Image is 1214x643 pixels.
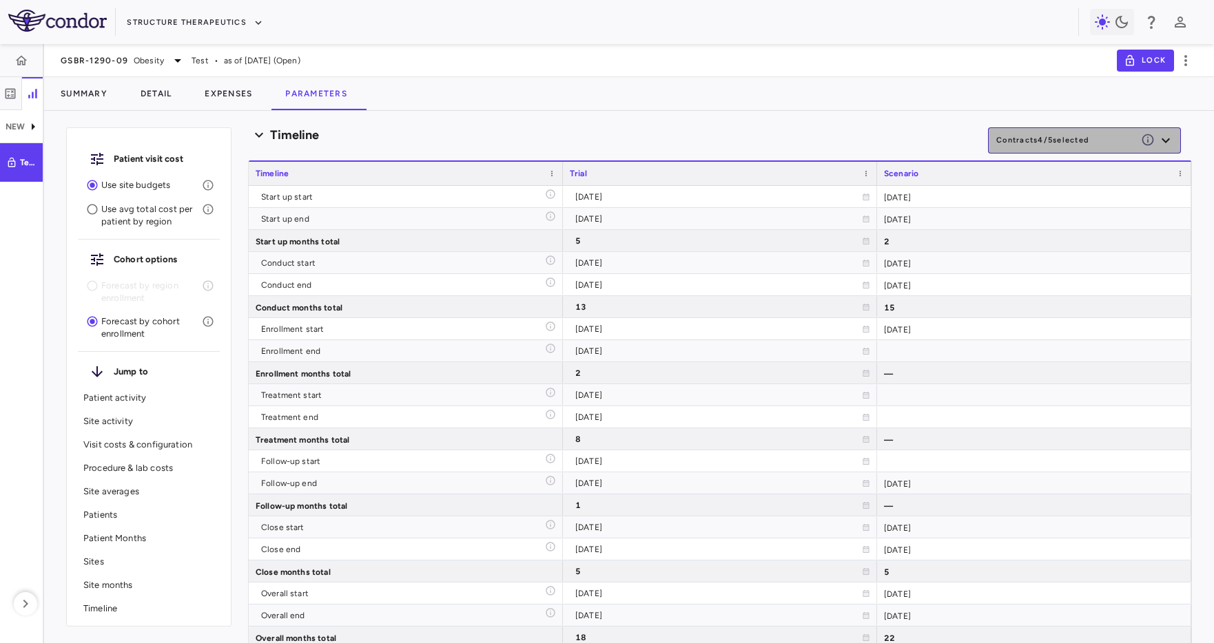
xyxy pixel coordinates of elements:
[545,252,556,274] span: Based off ClinChoice (OCC)
[188,77,269,110] button: Expenses
[78,245,220,274] div: Cohort options
[877,516,1191,538] div: [DATE]
[545,186,556,208] span: Based off ClinChoice (OCC)
[44,77,124,110] button: Summary
[545,472,556,494] span: Based off ClinChoice (OCC)
[261,472,545,494] div: Follow-up end
[545,538,556,560] span: Based off ClinChoice (OCC)
[114,253,209,266] h6: Cohort options
[575,274,862,296] div: [DATE]
[83,392,214,404] p: Patient activity
[575,252,862,274] div: [DATE]
[114,153,209,165] h6: Patient visit cost
[83,602,214,615] p: Timeline
[78,433,220,456] div: Visit costs & configuration
[261,516,545,538] div: Close start
[575,428,862,450] div: 8
[83,509,214,521] p: Patients
[101,315,202,340] p: Forecast by cohort enrollment
[545,208,556,230] span: Based off Site 1044 (CRO)
[61,55,128,66] span: GSBR-1290-09
[877,362,1191,383] div: —
[202,203,214,215] svg: Use an average monthly cost for each forecasted patient to calculate investigator fees
[214,54,218,67] span: •
[877,296,1191,317] div: 15
[988,127,1181,154] button: Contracts4/5selected
[202,315,214,328] svg: Enter enrollment curves by Cohort+Region combination
[83,579,214,591] p: Site months
[545,274,556,296] span: Based off Site 1044 (CRO)
[877,472,1191,494] div: [DATE]
[261,450,545,472] div: Follow-up start
[877,186,1191,207] div: [DATE]
[78,456,220,480] div: Procedure & lab costs
[575,208,862,230] div: [DATE]
[545,516,556,538] span: Based off ClinChoice (OCC)
[877,318,1191,339] div: [DATE]
[575,406,862,428] div: [DATE]
[877,230,1191,251] div: 2
[545,582,556,604] span: Based off ClinChoice (OCC)
[545,340,556,362] span: Based off ClinChoice (OCC)
[78,145,220,173] div: Patient visit cost
[83,485,214,498] p: Site averages
[192,54,209,67] span: Test
[545,604,556,626] span: Based off ClinChoice (OCC)
[877,560,1191,582] div: 5
[83,556,214,568] p: Sites
[83,439,214,451] p: Visit costs & configuration
[575,538,862,560] div: [DATE]
[78,386,220,410] div: Patient activity
[83,532,214,545] p: Patient Months
[877,604,1191,626] div: [DATE]
[249,362,563,383] div: Enrollment months total
[545,450,556,472] span: Based off ClinChoice (OCC)
[127,12,263,34] button: Structure Therapeutics
[114,366,209,378] h6: Jump to
[78,357,220,386] div: Jump to
[224,54,300,67] span: as of [DATE] (Open)
[261,186,545,208] div: Start up start
[884,169,918,178] span: Scenario
[249,230,563,251] div: Start up months total
[545,406,556,428] span: Based off ClinChoice (OCC)
[78,527,220,550] div: Patient Months
[78,274,220,310] li: To use average costs per visit, you must enter enrollment by cohort for accuracy
[249,296,563,317] div: Conduct months total
[877,494,1191,516] div: —
[78,480,220,503] div: Site averages
[261,274,545,296] div: Conduct end
[575,472,862,494] div: [DATE]
[6,120,25,133] p: NEW
[575,604,862,626] div: [DATE]
[575,494,862,516] div: 1
[78,503,220,527] div: Patients
[101,203,202,228] p: Use avg total cost per patient by region
[877,252,1191,273] div: [DATE]
[877,428,1191,450] div: —
[261,252,545,274] div: Conduct start
[877,538,1191,560] div: [DATE]
[78,198,220,233] div: Use avg total cost per patient by region
[249,428,563,450] div: Treatment months total
[261,318,545,340] div: Enrollment start
[570,169,587,178] span: Trial
[83,415,214,428] p: Site activity
[575,296,862,318] div: 13
[575,582,862,604] div: [DATE]
[575,186,862,208] div: [DATE]
[575,230,862,252] div: 5
[101,179,202,191] p: Use site budgets
[134,54,164,67] span: Obesity
[575,340,862,362] div: [DATE]
[78,410,220,433] div: Site activity
[270,126,319,145] h6: Timeline
[575,516,862,538] div: [DATE]
[256,169,289,178] span: Timeline
[261,208,545,230] div: Start up end
[877,582,1191,604] div: [DATE]
[575,450,862,472] div: [DATE]
[261,406,545,428] div: Treatment end
[575,384,862,406] div: [DATE]
[249,494,563,516] div: Follow-up months total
